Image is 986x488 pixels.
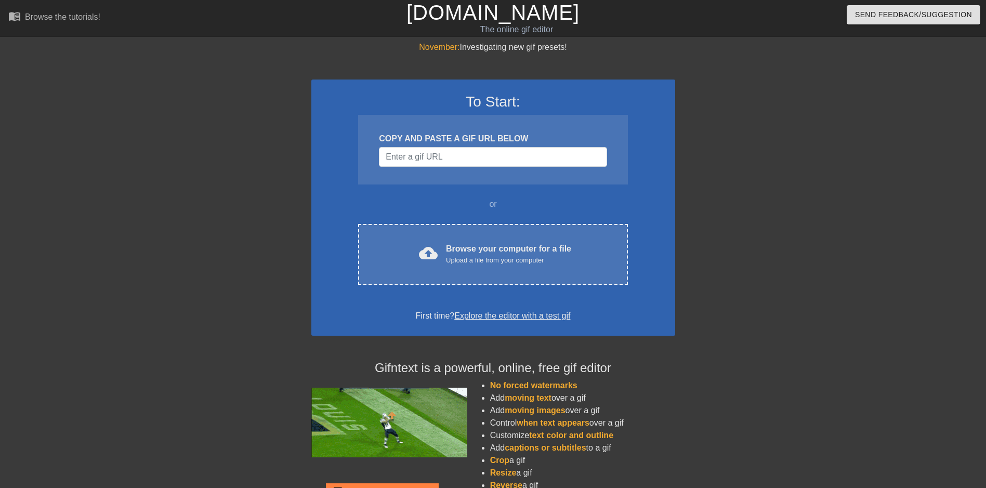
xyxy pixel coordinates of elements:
[490,381,577,390] span: No forced watermarks
[338,198,648,210] div: or
[8,10,21,22] span: menu_book
[490,456,509,465] span: Crop
[847,5,980,24] button: Send Feedback/Suggestion
[490,454,675,467] li: a gif
[490,429,675,442] li: Customize
[325,310,662,322] div: First time?
[454,311,570,320] a: Explore the editor with a test gif
[529,431,613,440] span: text color and outline
[446,255,571,266] div: Upload a file from your computer
[446,243,571,266] div: Browse your computer for a file
[505,443,586,452] span: captions or subtitles
[419,244,438,262] span: cloud_upload
[419,43,459,51] span: November:
[25,12,100,21] div: Browse the tutorials!
[505,393,551,402] span: moving text
[490,468,517,477] span: Resize
[517,418,589,427] span: when text appears
[490,442,675,454] li: Add to a gif
[505,406,565,415] span: moving images
[311,361,675,376] h4: Gifntext is a powerful, online, free gif editor
[325,93,662,111] h3: To Start:
[334,23,699,36] div: The online gif editor
[311,388,467,457] img: football_small.gif
[490,404,675,417] li: Add over a gif
[406,1,580,24] a: [DOMAIN_NAME]
[311,41,675,54] div: Investigating new gif presets!
[490,392,675,404] li: Add over a gif
[379,133,607,145] div: COPY AND PASTE A GIF URL BELOW
[8,10,100,26] a: Browse the tutorials!
[490,417,675,429] li: Control over a gif
[379,147,607,167] input: Username
[855,8,972,21] span: Send Feedback/Suggestion
[490,467,675,479] li: a gif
